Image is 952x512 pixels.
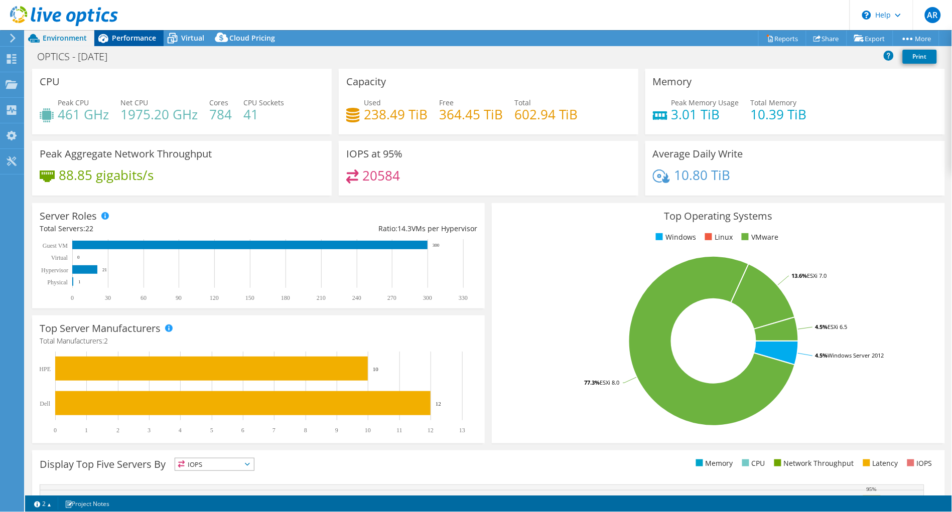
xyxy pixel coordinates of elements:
[85,224,93,233] span: 22
[71,294,74,301] text: 0
[514,98,531,107] span: Total
[674,169,730,181] h4: 10.80 TiB
[499,211,937,222] h3: Top Operating Systems
[397,224,412,233] span: 14.3
[210,427,213,434] text: 5
[363,170,400,181] h4: 20584
[653,76,692,87] h3: Memory
[102,267,107,272] text: 21
[828,323,848,330] tspan: ESXi 6.5
[815,323,828,330] tspan: 4.5%
[671,109,739,120] h4: 3.01 TiB
[439,98,454,107] span: Free
[653,148,743,159] h3: Average Daily Write
[59,169,154,181] h4: 88.85 gigabits/s
[40,335,477,347] h4: Total Manufacturers:
[39,366,51,373] text: HPE
[905,458,932,469] li: IOPS
[584,379,600,386] tspan: 77.3%
[758,31,806,46] a: Reports
[243,98,284,107] span: CPU Sockets
[739,232,778,243] li: VMware
[893,31,939,46] a: More
[365,427,371,434] text: 10
[51,254,68,261] text: Virtual
[40,148,212,159] h3: Peak Aggregate Network Throughput
[703,232,733,243] li: Linux
[862,11,871,20] svg: \n
[459,294,468,301] text: 330
[245,294,254,301] text: 150
[209,109,232,120] h4: 784
[792,272,807,279] tspan: 13.6%
[148,427,151,434] text: 3
[54,427,57,434] text: 0
[600,379,619,386] tspan: ESXi 8.0
[241,427,244,434] text: 6
[40,76,60,87] h3: CPU
[273,427,276,434] text: 7
[116,427,119,434] text: 2
[258,223,477,234] div: Ratio: VMs per Hypervisor
[861,458,898,469] li: Latency
[903,50,937,64] a: Print
[112,33,156,43] span: Performance
[433,243,440,248] text: 300
[847,31,893,46] a: Export
[439,109,503,120] h4: 364.45 TiB
[120,98,148,107] span: Net CPU
[364,98,381,107] span: Used
[58,109,109,120] h4: 461 GHz
[43,242,68,249] text: Guest VM
[77,255,80,260] text: 0
[281,294,290,301] text: 180
[58,98,89,107] span: Peak CPU
[694,458,733,469] li: Memory
[179,427,182,434] text: 4
[43,33,87,43] span: Environment
[317,294,326,301] text: 210
[346,76,386,87] h3: Capacity
[346,148,402,159] h3: IOPS at 95%
[41,267,68,274] text: Hypervisor
[436,401,441,407] text: 12
[40,400,50,407] text: Dell
[175,458,254,470] span: IOPS
[104,336,108,346] span: 2
[428,427,434,434] text: 12
[671,98,739,107] span: Peak Memory Usage
[304,427,307,434] text: 8
[40,211,97,222] h3: Server Roles
[85,427,88,434] text: 1
[423,294,432,301] text: 300
[335,427,338,434] text: 9
[740,458,765,469] li: CPU
[33,51,123,62] h1: OPTICS - [DATE]
[176,294,182,301] text: 90
[387,294,396,301] text: 270
[58,497,116,510] a: Project Notes
[459,427,465,434] text: 13
[141,294,147,301] text: 60
[47,279,68,286] text: Physical
[40,323,161,334] h3: Top Server Manufacturers
[40,223,258,234] div: Total Servers:
[828,352,884,359] tspan: Windows Server 2012
[925,7,941,23] span: AR
[653,232,696,243] li: Windows
[396,427,402,434] text: 11
[364,109,428,120] h4: 238.49 TiB
[751,98,797,107] span: Total Memory
[815,352,828,359] tspan: 4.5%
[181,33,204,43] span: Virtual
[806,31,847,46] a: Share
[514,109,578,120] h4: 602.94 TiB
[867,486,877,492] text: 95%
[210,294,219,301] text: 120
[751,109,807,120] h4: 10.39 TiB
[120,109,198,120] h4: 1975.20 GHz
[243,109,284,120] h4: 41
[78,279,81,284] text: 1
[807,272,827,279] tspan: ESXi 7.0
[352,294,361,301] text: 240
